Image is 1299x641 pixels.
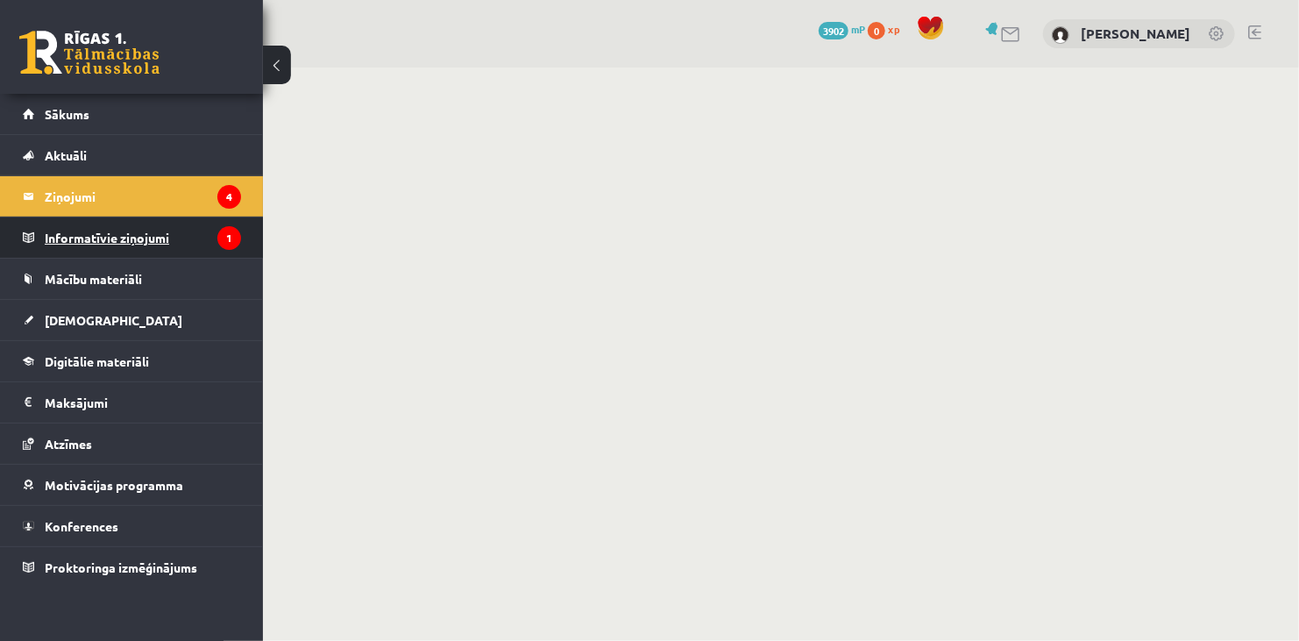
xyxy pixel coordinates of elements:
span: mP [851,22,865,36]
legend: Maksājumi [45,382,241,423]
a: Rīgas 1. Tālmācības vidusskola [19,31,160,75]
a: Aktuāli [23,135,241,175]
a: Informatīvie ziņojumi1 [23,217,241,258]
span: Sākums [45,106,89,122]
a: Maksājumi [23,382,241,423]
a: Digitālie materiāli [23,341,241,381]
i: 4 [217,185,241,209]
a: [DEMOGRAPHIC_DATA] [23,300,241,340]
span: [DEMOGRAPHIC_DATA] [45,312,182,328]
span: xp [888,22,899,36]
a: 0 xp [868,22,908,36]
a: Ziņojumi4 [23,176,241,217]
span: 3902 [819,22,848,39]
a: [PERSON_NAME] [1081,25,1190,42]
legend: Ziņojumi [45,176,241,217]
span: 0 [868,22,885,39]
a: Atzīmes [23,424,241,464]
span: Atzīmes [45,436,92,452]
span: Motivācijas programma [45,477,183,493]
a: Motivācijas programma [23,465,241,505]
a: 3902 mP [819,22,865,36]
legend: Informatīvie ziņojumi [45,217,241,258]
span: Digitālie materiāli [45,353,149,369]
span: Mācību materiāli [45,271,142,287]
span: Aktuāli [45,147,87,163]
span: Proktoringa izmēģinājums [45,559,197,575]
a: Mācību materiāli [23,259,241,299]
a: Proktoringa izmēģinājums [23,547,241,588]
img: Viktorija Zaiceva [1052,26,1069,44]
span: Konferences [45,518,118,534]
i: 1 [217,226,241,250]
a: Sākums [23,94,241,134]
a: Konferences [23,506,241,546]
